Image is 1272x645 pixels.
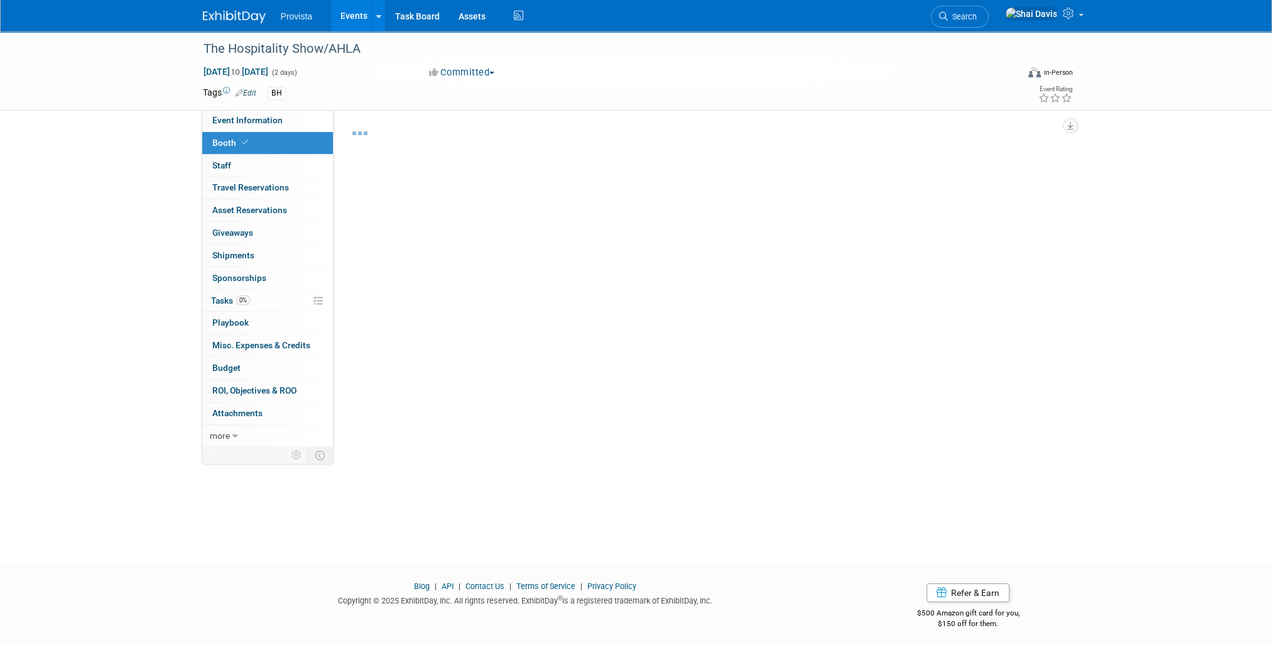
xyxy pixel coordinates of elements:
span: | [506,582,514,591]
a: Search [931,6,989,28]
span: Event Information [212,115,283,125]
a: Privacy Policy [587,582,636,591]
a: Event Information [202,109,333,131]
button: Committed [425,66,499,79]
span: more [210,431,230,441]
a: Terms of Service [516,582,575,591]
div: Event Format [943,65,1073,84]
span: Booth [212,138,251,148]
span: Search [948,12,977,21]
div: The Hospitality Show/AHLA [199,38,999,60]
a: Shipments [202,245,333,267]
td: Personalize Event Tab Strip [286,447,308,463]
div: $150 off for them. [867,619,1070,629]
span: Staff [212,160,231,170]
a: Misc. Expenses & Credits [202,334,333,356]
span: [DATE] [DATE] [203,66,269,77]
span: | [432,582,440,591]
img: loading... [352,131,367,135]
img: Format-Inperson.png [1028,67,1041,77]
a: Attachments [202,402,333,424]
sup: ® [558,595,562,602]
a: API [442,582,454,591]
a: more [202,425,333,447]
span: Playbook [212,317,249,328]
img: ExhibitDay [203,11,266,23]
a: Contact Us [465,582,504,591]
span: Attachments [212,408,263,418]
a: Blog [414,582,430,591]
span: Sponsorships [212,273,266,283]
div: $500 Amazon gift card for you, [867,600,1070,629]
img: Shai Davis [1005,7,1058,21]
span: | [577,582,585,591]
a: Travel Reservations [202,177,333,199]
a: Giveaways [202,222,333,244]
span: Giveaways [212,228,253,238]
i: Booth reservation complete [242,139,248,146]
a: Tasks0% [202,290,333,312]
a: Asset Reservations [202,199,333,221]
div: Copyright © 2025 ExhibitDay, Inc. All rights reserved. ExhibitDay is a registered trademark of Ex... [203,592,849,607]
a: Booth [202,132,333,154]
span: Travel Reservations [212,182,289,192]
a: Edit [236,89,256,97]
span: Provista [281,11,313,21]
span: (2 days) [271,69,297,77]
a: Staff [202,155,333,177]
span: 0% [236,295,250,305]
span: Misc. Expenses & Credits [212,340,310,350]
span: Budget [212,363,241,373]
span: to [230,67,242,77]
span: Asset Reservations [212,205,287,215]
a: Sponsorships [202,267,333,289]
div: BH [268,87,286,100]
span: ROI, Objectives & ROO [212,385,296,395]
span: | [455,582,464,591]
a: Refer & Earn [927,583,1009,602]
a: Budget [202,357,333,379]
td: Tags [203,86,256,101]
span: Shipments [212,250,254,260]
td: Toggle Event Tabs [307,447,333,463]
div: In-Person [1043,68,1072,77]
a: Playbook [202,312,333,334]
span: Tasks [211,295,250,306]
div: Event Rating [1038,86,1072,92]
a: ROI, Objectives & ROO [202,380,333,402]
